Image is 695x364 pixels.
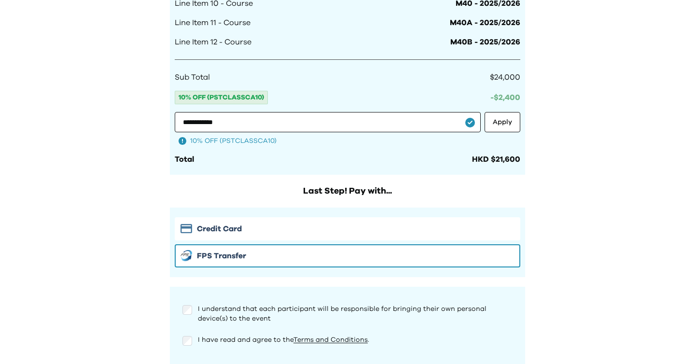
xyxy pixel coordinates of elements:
[175,155,194,163] span: Total
[175,217,520,240] button: Stripe iconCredit Card
[175,36,251,48] span: Line Item 12 - Course
[175,17,250,28] span: Line Item 11 - Course
[198,306,486,322] span: I understand that each participant will be responsible for bringing their own personal device(s) ...
[181,250,192,261] img: FPS icon
[197,223,242,235] span: Credit Card
[190,136,277,146] span: 10% OFF (PSTCLASSCA10)
[472,154,520,165] div: HKD $21,600
[181,224,192,233] img: Stripe icon
[170,184,525,198] h2: Last Step! Pay with...
[450,17,520,28] span: M40A - 2025/2026
[450,36,520,48] span: M40B - 2025/2026
[175,91,268,104] span: 10% OFF (PSTCLASSCA10)
[197,250,246,262] span: FPS Transfer
[490,94,520,101] span: -$ 2,400
[293,336,368,343] a: Terms and Conditions
[198,336,369,343] span: I have read and agree to the .
[175,71,210,83] span: Sub Total
[485,112,520,132] button: Apply
[175,244,520,267] button: FPS iconFPS Transfer
[490,73,520,81] span: $24,000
